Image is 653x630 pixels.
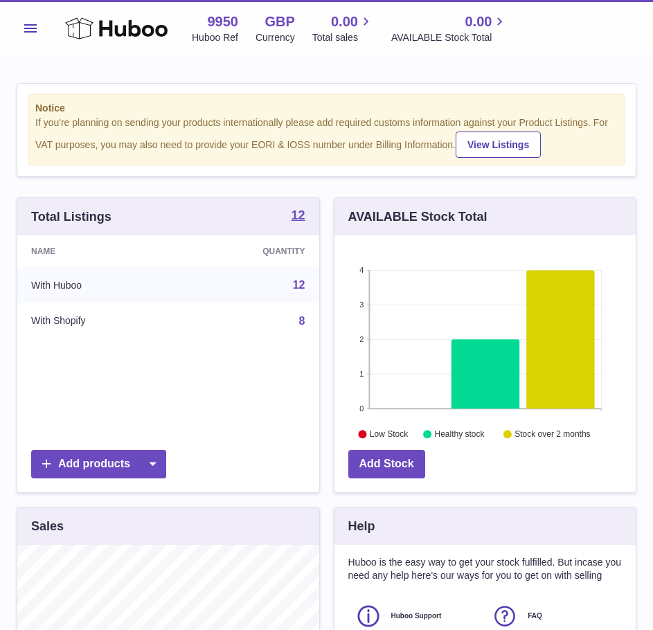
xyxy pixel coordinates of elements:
text: 0 [359,404,364,413]
text: Low Stock [369,430,408,440]
h3: Sales [31,518,64,534]
h3: Total Listings [31,208,111,225]
span: Total sales [312,31,374,44]
div: Huboo Ref [192,31,238,44]
h3: AVAILABLE Stock Total [348,208,487,225]
text: 4 [359,266,364,274]
a: Add products [31,450,166,478]
strong: GBP [265,12,294,31]
div: Currency [256,31,295,44]
a: FAQ [492,603,615,629]
a: 12 [291,209,305,224]
td: With Shopify [17,303,180,339]
p: Huboo is the easy way to get your stock fulfilled. But incase you need any help here's our ways f... [348,556,623,582]
th: Quantity [180,235,319,267]
text: 1 [359,370,364,378]
span: 0.00 [331,12,358,31]
text: 2 [359,335,364,343]
span: Huboo Support [391,611,442,621]
a: 0.00 Total sales [312,12,374,44]
text: Stock over 2 months [515,430,590,440]
strong: 9950 [207,12,238,31]
a: 0.00 AVAILABLE Stock Total [391,12,508,44]
text: 3 [359,300,364,309]
a: Add Stock [348,450,425,478]
div: If you're planning on sending your products internationally please add required customs informati... [35,116,618,158]
span: FAQ [528,611,542,621]
text: Healthy stock [434,430,485,440]
h3: Help [348,518,375,534]
strong: 12 [291,209,305,222]
a: Huboo Support [355,603,478,629]
a: 12 [293,279,305,291]
strong: Notice [35,102,618,115]
span: AVAILABLE Stock Total [391,31,508,44]
td: With Huboo [17,267,180,303]
a: View Listings [456,132,541,158]
th: Name [17,235,180,267]
a: 8 [299,315,305,327]
span: 0.00 [465,12,492,31]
